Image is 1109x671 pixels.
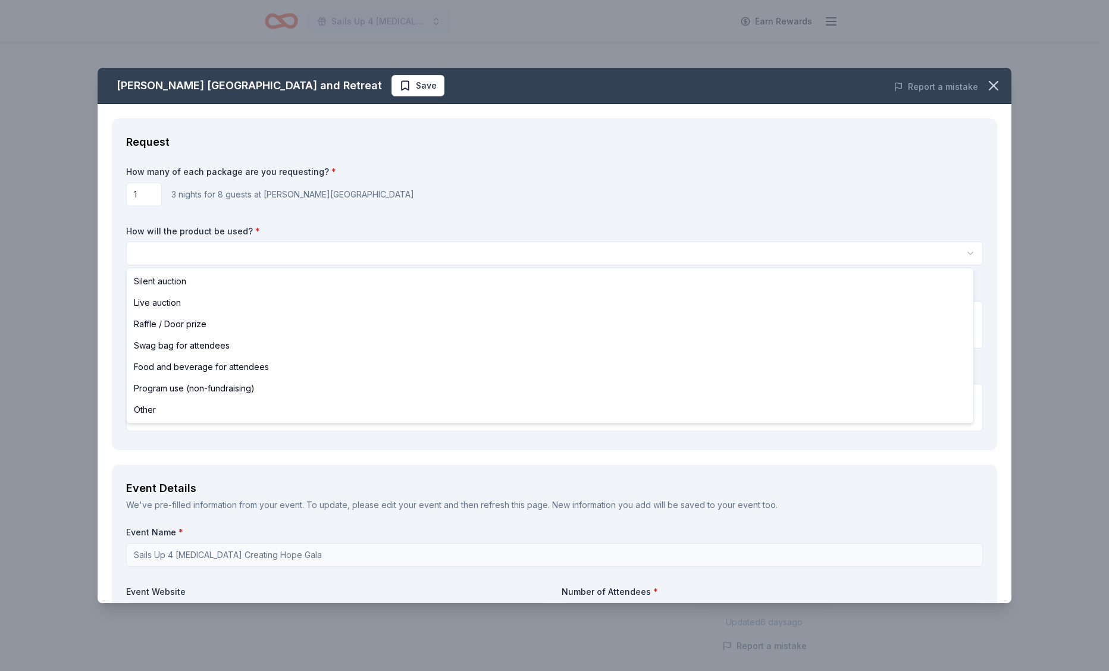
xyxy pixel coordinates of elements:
span: Program use (non-fundraising) [134,381,255,396]
span: Food and beverage for attendees [134,360,269,374]
span: Other [134,403,156,417]
span: Live auction [134,296,181,310]
span: Sails Up 4 [MEDICAL_DATA] Creating Hope Gala [331,14,427,29]
span: Raffle / Door prize [134,317,206,331]
span: Swag bag for attendees [134,338,230,353]
span: Silent auction [134,274,186,289]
